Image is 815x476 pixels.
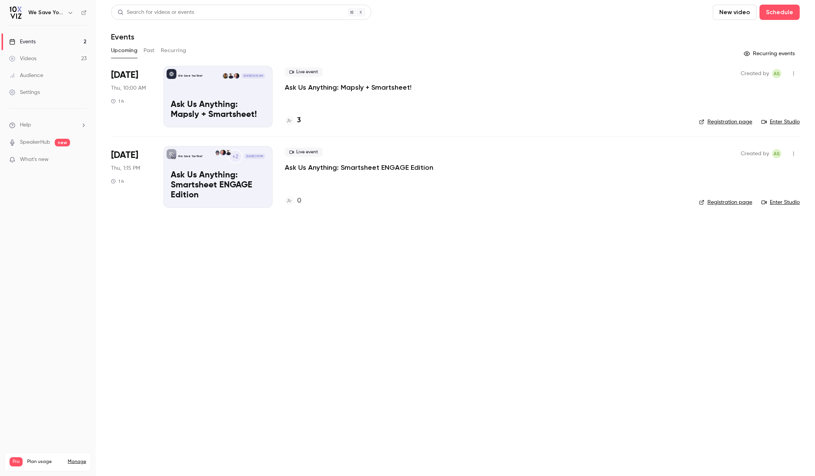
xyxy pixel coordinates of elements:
a: 3 [285,115,301,126]
span: Pro [10,457,23,466]
a: Enter Studio [761,118,800,126]
div: +2 [229,149,242,163]
a: Manage [68,459,86,465]
button: Recurring [161,44,186,57]
span: [DATE] [111,149,138,161]
span: Live event [285,67,323,77]
img: Jennifer Jones [220,150,225,155]
span: new [55,139,70,146]
div: 1 h [111,98,124,104]
div: Settings [9,89,40,96]
h4: 0 [297,196,301,206]
h1: Events [111,32,134,41]
img: Dustin Wise [228,73,234,79]
div: Videos [9,55,36,62]
a: SpeakerHub [20,138,50,146]
button: Upcoming [111,44,137,57]
span: [DATE] 1:15 PM [244,154,265,159]
a: Ask Us Anything: Mapsly + Smartsheet!We Save You Time!Jennifer JonesDustin WiseNick R[DATE] 10:00... [163,66,273,127]
div: Events [9,38,36,46]
h4: 3 [297,115,301,126]
h6: We Save You Time! [28,9,64,16]
span: [DATE] 10:00 AM [241,73,265,79]
span: Ashley Sage [772,69,781,78]
a: Ask Us Anything: Smartsheet ENGAGE EditionWe Save You Time!+2Dustin WiseJennifer JonesDansong Wan... [163,146,273,207]
img: Nick R [223,73,228,79]
p: We Save You Time! [178,74,203,78]
span: Created by [741,149,769,158]
button: New video [713,5,756,20]
div: Audience [9,72,43,79]
p: Ask Us Anything: Mapsly + Smartsheet! [171,100,265,120]
div: 1 h [111,178,124,184]
div: Oct 9 Thu, 1:15 PM (America/Denver) [111,146,151,207]
a: Ask Us Anything: Mapsly + Smartsheet! [285,83,412,92]
span: What's new [20,156,49,164]
li: help-dropdown-opener [9,121,87,129]
div: Search for videos or events [118,8,194,16]
span: Plan usage [27,459,63,465]
button: Schedule [759,5,800,20]
span: Live event [285,148,323,157]
span: Ashley Sage [772,149,781,158]
span: Thu, 10:00 AM [111,84,146,92]
img: We Save You Time! [10,7,22,19]
a: Registration page [699,118,752,126]
span: Thu, 1:15 PM [111,164,140,172]
span: [DATE] [111,69,138,81]
span: AS [774,69,780,78]
img: Dustin Wise [226,150,231,155]
a: Enter Studio [761,199,800,206]
button: Past [144,44,155,57]
button: Recurring events [740,48,800,60]
a: 0 [285,196,301,206]
a: Registration page [699,199,752,206]
a: Ask Us Anything: Smartsheet ENGAGE Edition [285,163,433,172]
div: Oct 2 Thu, 10:00 AM (America/Denver) [111,66,151,127]
span: AS [774,149,780,158]
img: Jennifer Jones [234,73,239,79]
p: Ask Us Anything: Smartsheet ENGAGE Edition [171,171,265,200]
p: We Save You Time! [178,154,203,158]
span: Created by [741,69,769,78]
span: Help [20,121,31,129]
img: Dansong Wang [215,150,220,155]
iframe: Noticeable Trigger [77,156,87,163]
